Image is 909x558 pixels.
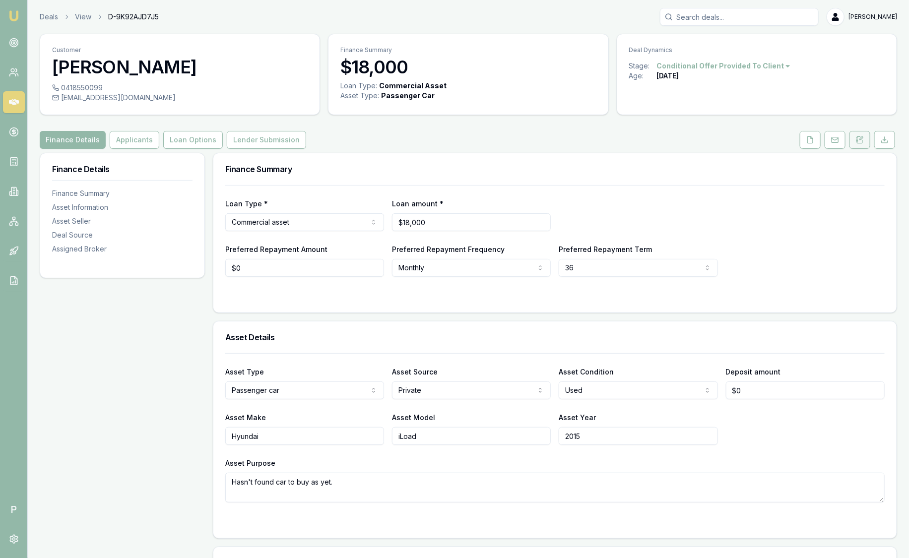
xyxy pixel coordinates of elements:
button: Finance Details [40,131,106,149]
label: Asset Make [225,413,266,422]
p: Finance Summary [340,46,596,54]
label: Asset Purpose [225,459,275,467]
div: Assigned Broker [52,244,193,254]
label: Asset Type [225,368,264,376]
div: Deal Source [52,230,193,240]
input: $ [726,381,885,399]
h3: Asset Details [225,333,885,341]
a: Finance Details [40,131,108,149]
span: [PERSON_NAME] [848,13,897,21]
div: Asset Seller [52,216,193,226]
div: Finance Summary [52,188,193,198]
a: View [75,12,91,22]
div: 0418550099 [52,83,308,93]
label: Asset Source [392,368,438,376]
h3: [PERSON_NAME] [52,57,308,77]
label: Preferred Repayment Frequency [392,245,505,253]
label: Asset Condition [559,368,614,376]
div: Passenger Car [381,91,435,101]
a: Applicants [108,131,161,149]
h3: Finance Details [52,165,193,173]
input: Search deals [660,8,819,26]
input: $ [225,259,384,277]
nav: breadcrumb [40,12,159,22]
p: Customer [52,46,308,54]
label: Asset Year [559,413,596,422]
label: Loan amount * [392,199,444,208]
label: Loan Type * [225,199,268,208]
div: Commercial Asset [379,81,447,91]
textarea: Hasn't found car to buy as yet. [225,473,885,502]
label: Preferred Repayment Amount [225,245,327,253]
h3: Finance Summary [225,165,885,173]
p: Deal Dynamics [629,46,885,54]
button: Loan Options [163,131,223,149]
span: D-9K92AJD7J5 [108,12,159,22]
label: Deposit amount [726,368,781,376]
button: Conditional Offer Provided To Client [657,61,791,71]
a: Lender Submission [225,131,308,149]
a: Deals [40,12,58,22]
label: Preferred Repayment Term [559,245,652,253]
input: $ [392,213,551,231]
h3: $18,000 [340,57,596,77]
button: Lender Submission [227,131,306,149]
div: Stage: [629,61,657,71]
button: Applicants [110,131,159,149]
div: [DATE] [657,71,679,81]
label: Asset Model [392,413,435,422]
div: Age: [629,71,657,81]
div: Asset Type : [340,91,379,101]
div: Asset Information [52,202,193,212]
img: emu-icon-u.png [8,10,20,22]
a: Loan Options [161,131,225,149]
div: [EMAIL_ADDRESS][DOMAIN_NAME] [52,93,308,103]
span: P [3,498,25,520]
div: Loan Type: [340,81,377,91]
